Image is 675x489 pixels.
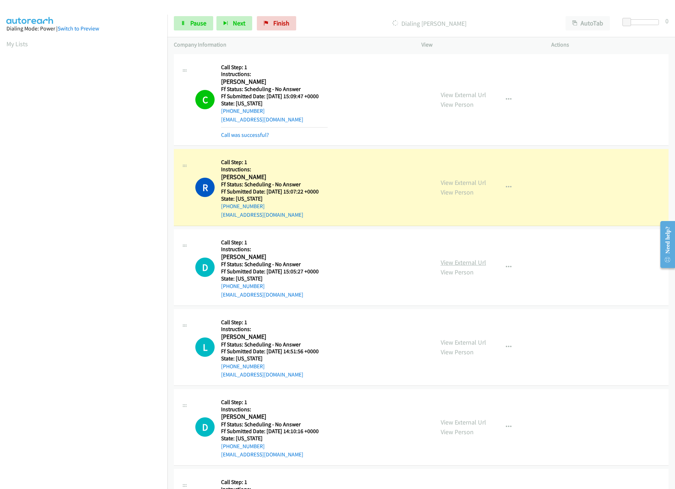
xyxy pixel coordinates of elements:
a: View Person [441,428,474,436]
div: 0 [665,16,669,26]
h5: Ff Submitted Date: [DATE] 15:07:22 +0000 [221,188,328,195]
a: [PHONE_NUMBER] [221,363,265,370]
p: Actions [551,40,669,49]
h5: Ff Submitted Date: [DATE] 15:05:27 +0000 [221,268,328,275]
a: Call was successful? [221,131,269,138]
a: [EMAIL_ADDRESS][DOMAIN_NAME] [221,211,303,218]
h1: R [195,178,215,197]
a: [PHONE_NUMBER] [221,283,265,289]
h5: Instructions: [221,71,328,78]
h2: [PERSON_NAME] [221,253,328,261]
h5: Call Step: 1 [221,399,328,406]
h1: D [195,258,215,277]
h2: [PERSON_NAME] [221,413,328,421]
h5: Ff Submitted Date: [DATE] 15:09:47 +0000 [221,93,328,100]
a: View Person [441,188,474,196]
h2: [PERSON_NAME] [221,333,328,341]
div: The call is yet to be attempted [195,337,215,357]
h5: Ff Status: Scheduling - No Answer [221,261,328,268]
h5: Instructions: [221,246,328,253]
a: [EMAIL_ADDRESS][DOMAIN_NAME] [221,291,303,298]
h5: State: [US_STATE] [221,355,328,362]
a: View External Url [441,91,486,99]
a: My Lists [6,40,28,48]
a: [PHONE_NUMBER] [221,107,265,114]
iframe: Dialpad [6,55,167,395]
button: Next [216,16,252,30]
h2: [PERSON_NAME] [221,173,328,181]
a: View External Url [441,418,486,426]
h5: Call Step: 1 [221,479,328,486]
a: View Person [441,100,474,109]
h1: C [195,90,215,109]
h5: Ff Submitted Date: [DATE] 14:10:16 +0000 [221,428,328,435]
span: Next [233,19,245,27]
div: The call is yet to be attempted [195,417,215,437]
h5: Ff Status: Scheduling - No Answer [221,421,328,428]
h5: Ff Status: Scheduling - No Answer [221,341,328,348]
h5: State: [US_STATE] [221,275,328,282]
a: [PHONE_NUMBER] [221,203,265,210]
span: Pause [190,19,206,27]
h5: Ff Status: Scheduling - No Answer [221,86,328,93]
h1: L [195,337,215,357]
a: [EMAIL_ADDRESS][DOMAIN_NAME] [221,116,303,123]
iframe: Resource Center [655,216,675,273]
h5: Call Step: 1 [221,64,328,71]
p: View [421,40,539,49]
h5: State: [US_STATE] [221,435,328,442]
p: Dialing [PERSON_NAME] [306,19,553,28]
a: View Person [441,348,474,356]
div: The call is yet to be attempted [195,258,215,277]
a: Switch to Preview [58,25,99,32]
h5: Instructions: [221,166,328,173]
a: View External Url [441,338,486,346]
h5: Ff Status: Scheduling - No Answer [221,181,328,188]
a: View External Url [441,258,486,267]
a: [EMAIL_ADDRESS][DOMAIN_NAME] [221,451,303,458]
a: Finish [257,16,296,30]
h5: Call Step: 1 [221,159,328,166]
a: View Person [441,268,474,276]
div: Delay between calls (in seconds) [626,19,659,25]
p: Company Information [174,40,409,49]
a: View External Url [441,178,486,187]
span: Finish [273,19,289,27]
a: Pause [174,16,213,30]
h2: [PERSON_NAME] [221,78,328,86]
h5: Instructions: [221,406,328,413]
h1: D [195,417,215,437]
h5: Instructions: [221,326,328,333]
button: AutoTab [566,16,610,30]
h5: State: [US_STATE] [221,195,328,202]
div: Dialing Mode: Power | [6,24,161,33]
h5: Call Step: 1 [221,319,328,326]
a: [EMAIL_ADDRESS][DOMAIN_NAME] [221,371,303,378]
a: [PHONE_NUMBER] [221,443,265,450]
h5: State: [US_STATE] [221,100,328,107]
h5: Call Step: 1 [221,239,328,246]
h5: Ff Submitted Date: [DATE] 14:51:56 +0000 [221,348,328,355]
